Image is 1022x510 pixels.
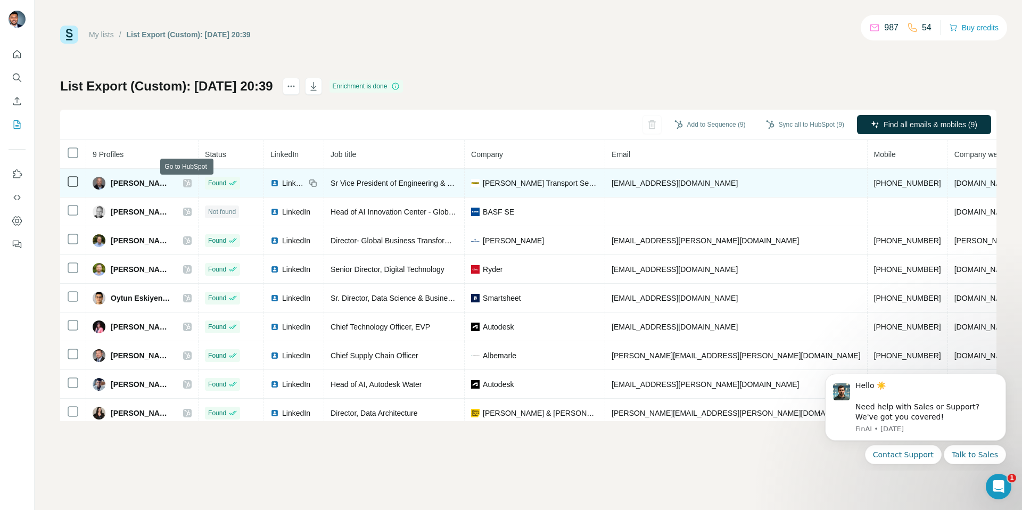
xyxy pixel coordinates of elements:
span: [EMAIL_ADDRESS][DOMAIN_NAME] [612,294,738,302]
iframe: Intercom live chat [986,474,1011,499]
img: Avatar [93,263,105,276]
span: Ryder [483,264,502,275]
img: LinkedIn logo [270,351,279,360]
button: Feedback [9,235,26,254]
span: Smartsheet [483,293,521,303]
img: company-logo [471,265,480,274]
a: My lists [89,30,114,39]
span: [EMAIL_ADDRESS][PERSON_NAME][DOMAIN_NAME] [612,380,799,389]
iframe: Intercom notifications message [809,364,1022,471]
span: LinkedIn [282,264,310,275]
span: LinkedIn [282,408,310,418]
span: [EMAIL_ADDRESS][DOMAIN_NAME] [612,179,738,187]
span: LinkedIn [282,322,310,332]
span: Job title [331,150,356,159]
button: Add to Sequence (9) [667,117,753,133]
span: [DOMAIN_NAME] [954,265,1014,274]
img: company-logo [471,208,480,216]
span: [PERSON_NAME][EMAIL_ADDRESS][PERSON_NAME][DOMAIN_NAME] [612,351,861,360]
span: [PHONE_NUMBER] [874,265,941,274]
img: company-logo [471,179,480,187]
img: LinkedIn logo [270,380,279,389]
button: Quick start [9,45,26,64]
span: Head of AI Innovation Center - Global Digital Services [331,208,508,216]
button: Dashboard [9,211,26,231]
span: [PERSON_NAME] [483,235,544,246]
span: LinkedIn [282,235,310,246]
img: Avatar [93,234,105,247]
img: Avatar [93,407,105,419]
span: [PERSON_NAME] & [PERSON_NAME] [483,408,598,418]
span: Find all emails & mobiles (9) [884,119,977,130]
button: Use Surfe on LinkedIn [9,164,26,184]
span: Company website [954,150,1013,159]
span: Director, Data Architecture [331,409,417,417]
img: Avatar [93,292,105,305]
div: Enrichment is done [329,80,403,93]
span: 9 Profiles [93,150,123,159]
img: company-logo [471,351,480,360]
span: [PHONE_NUMBER] [874,179,941,187]
span: Found [208,380,226,389]
span: [DOMAIN_NAME] [954,208,1014,216]
span: LinkedIn [282,178,306,188]
span: Autodesk [483,322,514,332]
span: [PERSON_NAME] [111,264,172,275]
button: Search [9,68,26,87]
span: Company [471,150,503,159]
span: [PERSON_NAME][EMAIL_ADDRESS][PERSON_NAME][DOMAIN_NAME] [612,409,861,417]
button: My lists [9,115,26,134]
span: Chief Technology Officer, EVP [331,323,430,331]
span: Mobile [874,150,896,159]
span: LinkedIn [270,150,299,159]
span: [DOMAIN_NAME] [954,294,1014,302]
span: [PERSON_NAME] [111,379,172,390]
img: Avatar [93,349,105,362]
span: [EMAIL_ADDRESS][PERSON_NAME][DOMAIN_NAME] [612,236,799,245]
li: / [119,29,121,40]
img: Avatar [93,177,105,190]
span: BASF SE [483,207,514,217]
span: [PHONE_NUMBER] [874,323,941,331]
span: 1 [1008,474,1016,482]
img: Avatar [93,320,105,333]
button: actions [283,78,300,95]
button: Sync all to HubSpot (9) [759,117,852,133]
span: [DOMAIN_NAME] [954,323,1014,331]
span: Director- Global Business Transformation and Digitalization [331,236,526,245]
button: Find all emails & mobiles (9) [857,115,991,134]
img: Surfe Logo [60,26,78,44]
span: Senior Director, Digital Technology [331,265,444,274]
span: Not found [208,207,236,217]
span: Found [208,408,226,418]
img: Avatar [93,378,105,391]
img: company-logo [471,294,480,302]
span: [PHONE_NUMBER] [874,236,941,245]
span: [PERSON_NAME] [111,235,172,246]
span: [PERSON_NAME] [111,178,172,188]
span: Oytun Eskiyenenturk [111,293,172,303]
img: LinkedIn logo [270,236,279,245]
span: LinkedIn [282,207,310,217]
span: Found [208,351,226,360]
img: Avatar [9,11,26,28]
button: Enrich CSV [9,92,26,111]
span: [EMAIL_ADDRESS][DOMAIN_NAME] [612,323,738,331]
span: [PHONE_NUMBER] [874,294,941,302]
span: Found [208,236,226,245]
img: company-logo [471,238,480,243]
button: Buy credits [949,20,999,35]
img: LinkedIn logo [270,179,279,187]
span: Chief Supply Chain Officer [331,351,418,360]
span: Email [612,150,630,159]
img: LinkedIn logo [270,323,279,331]
span: LinkedIn [282,350,310,361]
